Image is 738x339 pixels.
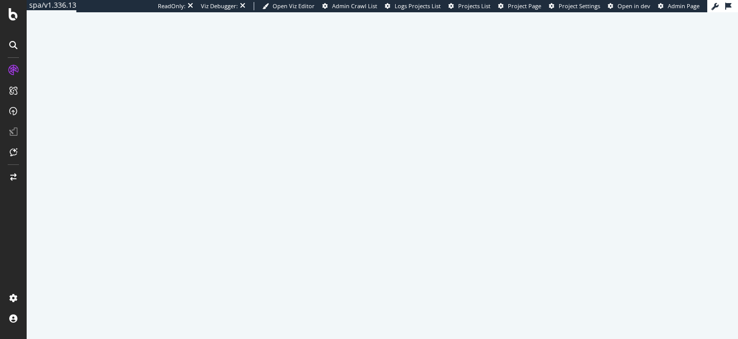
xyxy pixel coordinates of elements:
[658,2,700,10] a: Admin Page
[332,2,377,10] span: Admin Crawl List
[385,2,441,10] a: Logs Projects List
[458,2,490,10] span: Projects List
[273,2,315,10] span: Open Viz Editor
[395,2,441,10] span: Logs Projects List
[158,2,186,10] div: ReadOnly:
[345,149,419,186] div: animation
[549,2,600,10] a: Project Settings
[608,2,650,10] a: Open in dev
[508,2,541,10] span: Project Page
[498,2,541,10] a: Project Page
[448,2,490,10] a: Projects List
[559,2,600,10] span: Project Settings
[618,2,650,10] span: Open in dev
[201,2,238,10] div: Viz Debugger:
[262,2,315,10] a: Open Viz Editor
[322,2,377,10] a: Admin Crawl List
[668,2,700,10] span: Admin Page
